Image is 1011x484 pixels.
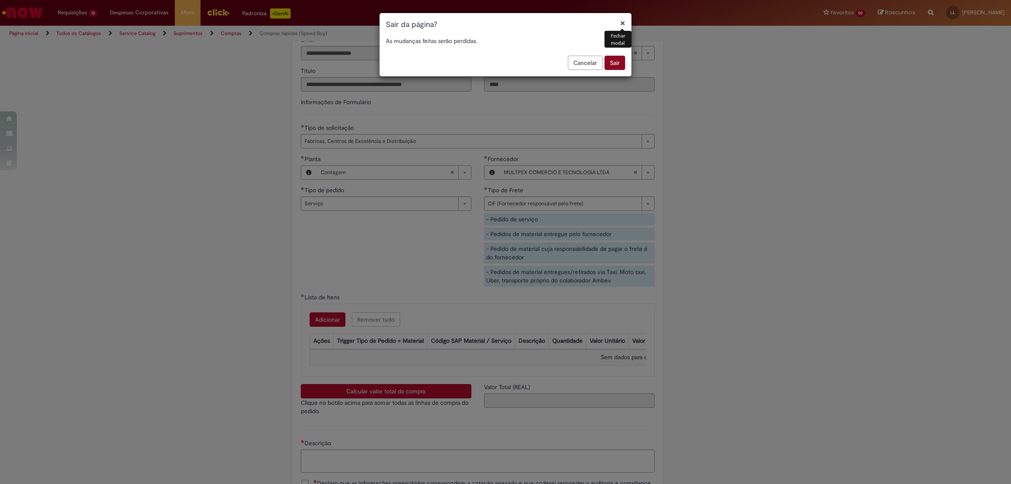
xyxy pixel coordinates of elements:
p: As mudanças feitas serão perdidas. [386,37,625,45]
button: Sair [604,56,625,70]
h1: Sair da página? [386,19,625,30]
button: Fechar modal [620,19,625,27]
button: Cancelar [568,56,602,70]
div: Fechar modal [604,31,631,48]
